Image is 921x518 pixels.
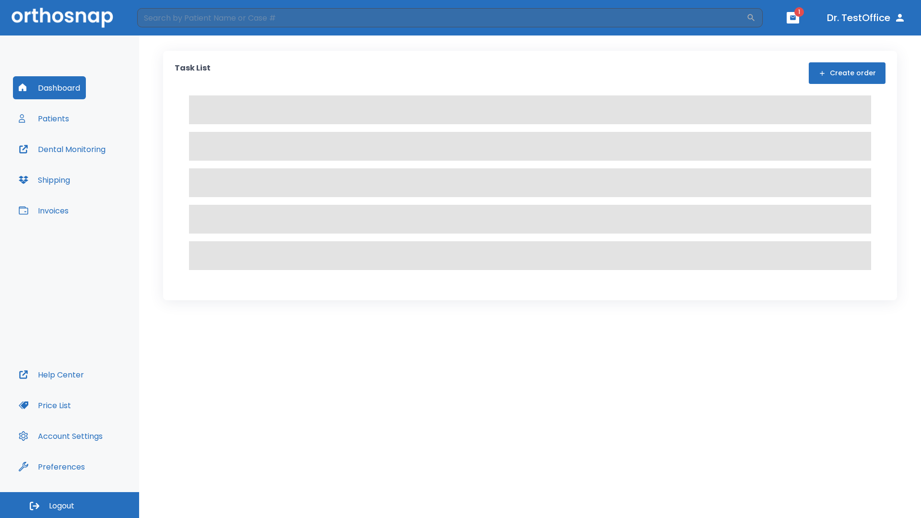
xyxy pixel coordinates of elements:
button: Dental Monitoring [13,138,111,161]
button: Preferences [13,455,91,478]
button: Price List [13,394,77,417]
button: Dr. TestOffice [823,9,909,26]
p: Task List [175,62,211,84]
button: Patients [13,107,75,130]
button: Shipping [13,168,76,191]
button: Invoices [13,199,74,222]
span: Logout [49,501,74,511]
img: Orthosnap [12,8,113,27]
input: Search by Patient Name or Case # [137,8,746,27]
button: Create order [809,62,886,84]
button: Dashboard [13,76,86,99]
button: Help Center [13,363,90,386]
span: 1 [794,7,804,17]
button: Account Settings [13,424,108,447]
